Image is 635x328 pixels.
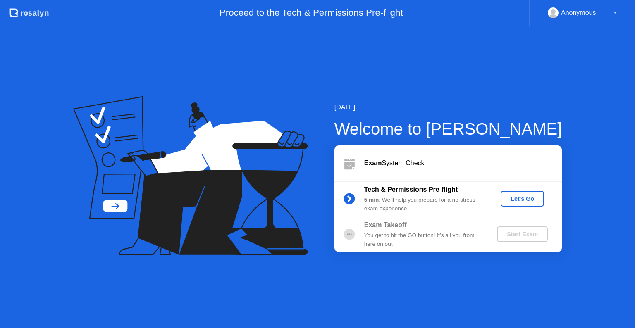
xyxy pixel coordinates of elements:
div: : We’ll help you prepare for a no-stress exam experience [364,196,483,213]
div: ▼ [613,7,617,18]
div: Anonymous [561,7,596,18]
button: Start Exam [497,226,548,242]
div: Welcome to [PERSON_NAME] [334,116,562,141]
div: [DATE] [334,102,562,112]
b: Exam [364,159,382,166]
b: Exam Takeoff [364,221,407,228]
b: 5 min [364,197,379,203]
div: System Check [364,158,562,168]
b: Tech & Permissions Pre-flight [364,186,458,193]
div: Let's Go [504,195,541,202]
div: You get to hit the GO button! It’s all you from here on out [364,231,483,248]
div: Start Exam [500,231,544,238]
button: Let's Go [501,191,544,207]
